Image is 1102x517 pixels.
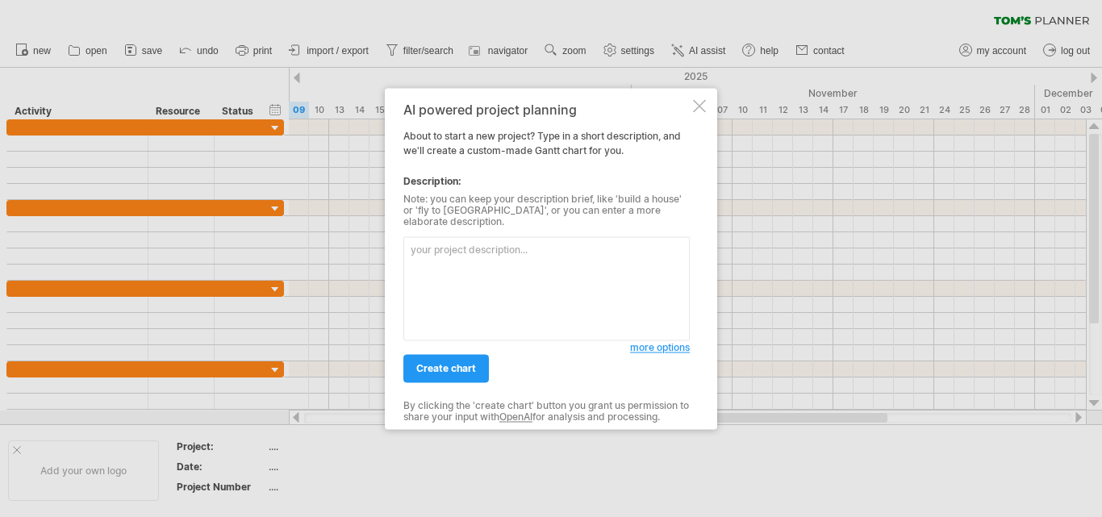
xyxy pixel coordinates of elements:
span: more options [630,341,690,353]
span: create chart [416,362,476,374]
a: more options [630,340,690,355]
div: About to start a new project? Type in a short description, and we'll create a custom-made Gantt c... [403,102,690,415]
div: By clicking the 'create chart' button you grant us permission to share your input with for analys... [403,400,690,423]
div: Description: [403,174,690,189]
div: Note: you can keep your description brief, like 'build a house' or 'fly to [GEOGRAPHIC_DATA]', or... [403,194,690,228]
a: OpenAI [499,411,532,423]
a: create chart [403,354,489,382]
div: AI powered project planning [403,102,690,117]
